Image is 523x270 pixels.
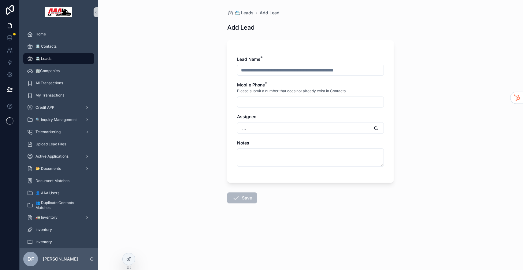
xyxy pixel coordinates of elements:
[35,130,61,134] span: Telemarketing
[28,255,34,263] span: DF
[23,53,94,64] a: 📇 Leads
[35,93,64,98] span: My Transactions
[35,154,69,159] span: Active Applications
[23,175,94,186] a: Document Matches
[23,236,94,247] a: Inventory
[35,56,51,61] span: 📇 Leads
[23,102,94,113] a: Credit APP
[35,81,63,86] span: All Transactions
[35,44,57,49] span: 📇 Contacts
[23,212,94,223] a: 🚛 Inventory
[23,65,94,76] a: 🏢Companies
[237,82,265,87] span: Mobile Phone
[23,163,94,174] a: 📂 Documents
[43,256,78,262] p: [PERSON_NAME]
[35,239,52,244] span: Inventory
[23,114,94,125] a: 🔍 Inquiry Management
[242,125,246,131] span: ...
[23,139,94,150] a: Upload Lead Files
[23,151,94,162] a: Active Applications
[260,10,280,16] a: Add Lead
[35,178,69,183] span: Document Matches
[237,114,257,119] span: Assigned
[35,166,61,171] span: 📂 Documents
[227,23,254,32] h1: Add Lead
[20,24,98,248] div: scrollable content
[23,41,94,52] a: 📇 Contacts
[23,224,94,235] a: Inventory
[35,68,60,73] span: 🏢Companies
[35,117,77,122] span: 🔍 Inquiry Management
[23,126,94,137] a: Telemarketing
[235,10,254,16] span: 📇 Leads
[35,142,66,147] span: Upload Lead Files
[23,29,94,40] a: Home
[35,105,54,110] span: Credit APP
[35,191,59,195] span: 👤 AAA Users
[237,89,346,93] span: Please submit a number that does not already exist in Contacts
[35,227,52,232] span: Inventory
[227,10,254,16] a: 📇 Leads
[35,215,57,220] span: 🚛 Inventory
[35,32,46,37] span: Home
[45,7,72,17] img: App logo
[23,200,94,211] a: 👥 Duplicate Contacts Matches
[237,140,249,145] span: Notes
[23,188,94,199] a: 👤 AAA Users
[35,200,88,210] span: 👥 Duplicate Contacts Matches
[237,122,384,134] button: Select Button
[23,78,94,89] a: All Transactions
[23,90,94,101] a: My Transactions
[237,57,260,62] span: Lead Name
